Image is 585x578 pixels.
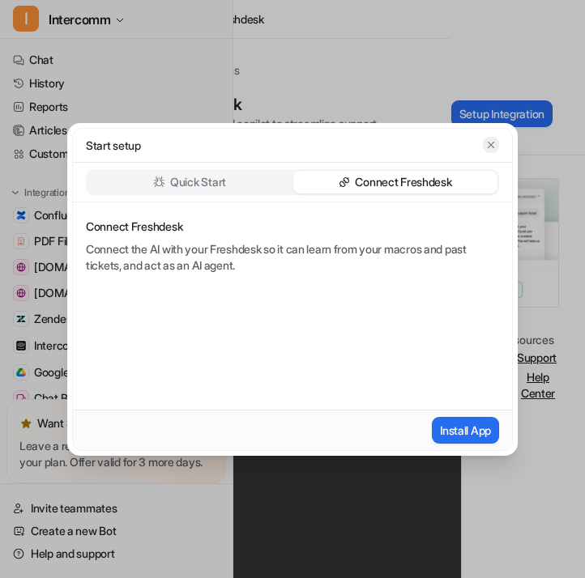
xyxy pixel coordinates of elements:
[432,417,499,444] button: Install App
[86,241,499,274] p: Connect the AI with your Freshdesk so it can learn from your macros and past tickets, and act as ...
[355,174,451,190] p: Connect Freshdesk
[170,174,226,190] p: Quick Start
[86,137,141,154] p: Start setup
[86,219,499,235] p: Connect Freshdesk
